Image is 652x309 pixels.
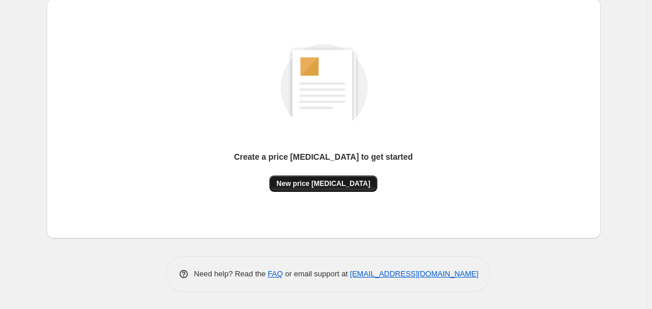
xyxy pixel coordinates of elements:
[234,151,413,163] p: Create a price [MEDICAL_DATA] to get started
[283,269,350,278] span: or email support at
[268,269,283,278] a: FAQ
[276,179,370,188] span: New price [MEDICAL_DATA]
[350,269,478,278] a: [EMAIL_ADDRESS][DOMAIN_NAME]
[194,269,268,278] span: Need help? Read the
[269,175,377,192] button: New price [MEDICAL_DATA]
